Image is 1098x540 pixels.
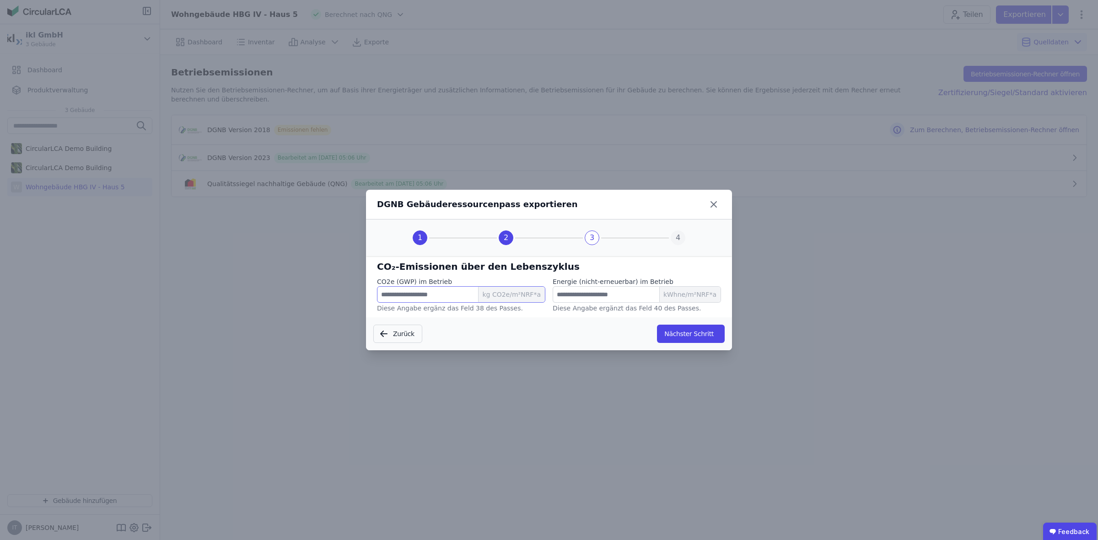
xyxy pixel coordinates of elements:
span: kWhne/m²NRF*a [659,287,721,302]
h6: CO₂-Emissionen über den Lebenszyklus [377,260,721,273]
span: kg CO2e/m²NRF*a [478,287,545,302]
button: Zurück [373,325,422,343]
div: 4 [671,230,685,245]
label: Energie (nicht-erneuerbar) im Betrieb [553,277,673,286]
label: CO2e (GWP) im Betrieb [377,277,452,286]
label: Diese Angabe ergänz das Feld 38 des Passes. [377,305,523,312]
button: Nächster Schritt [657,325,725,343]
div: 1 [413,230,427,245]
div: 3 [585,230,599,245]
div: 2 [499,230,513,245]
div: DGNB Gebäuderessourcenpass exportieren [377,198,578,211]
label: Diese Angabe ergänzt das Feld 40 des Passes. [553,305,701,312]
